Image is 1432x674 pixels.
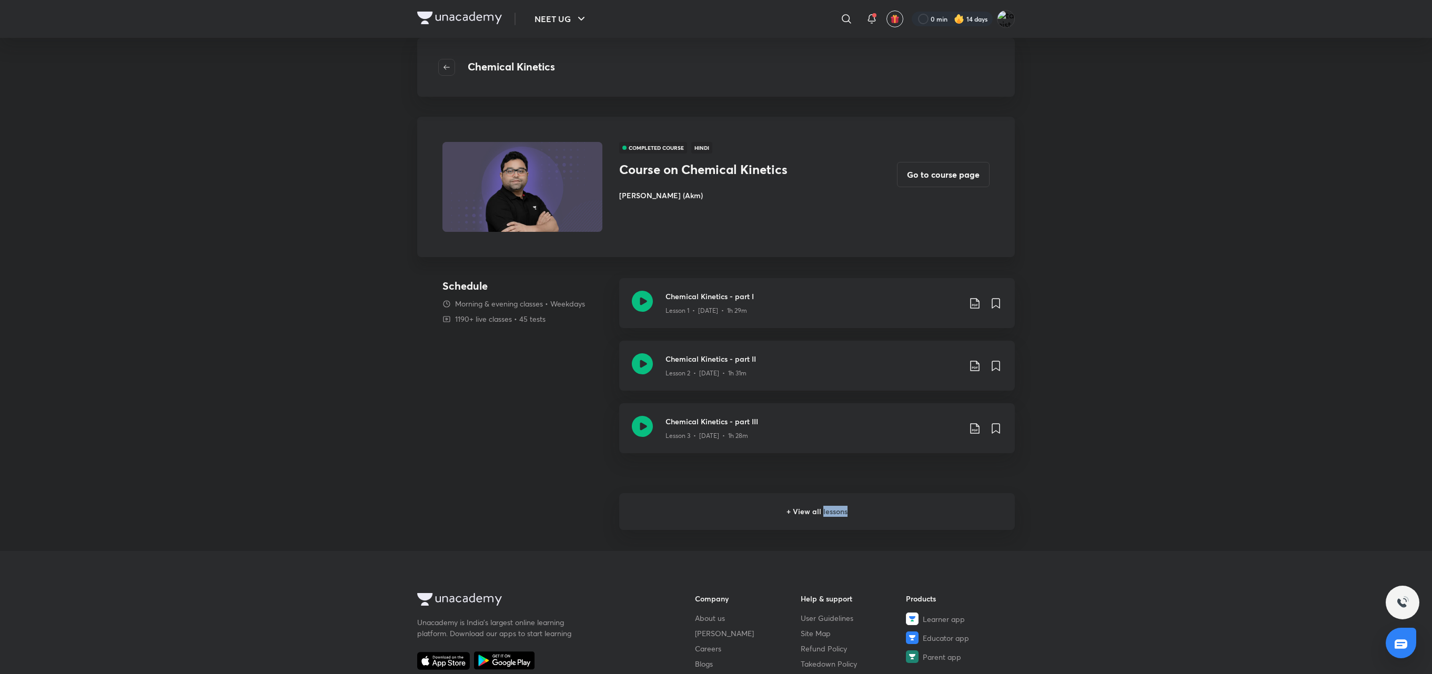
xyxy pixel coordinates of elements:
img: streak [954,14,964,24]
a: Chemical Kinetics - part IIILesson 3 • [DATE] • 1h 28m [619,403,1015,466]
a: Chemical Kinetics - part ILesson 1 • [DATE] • 1h 29m [619,278,1015,341]
a: [PERSON_NAME] [695,628,801,639]
a: Chemical Kinetics - part IILesson 2 • [DATE] • 1h 31m [619,341,1015,403]
h6: Company [695,593,801,604]
h6: Products [906,593,1012,604]
a: Company Logo [417,12,502,27]
img: Parent app [906,650,919,663]
img: avatar [890,14,900,24]
span: Parent app [923,651,961,662]
p: Morning & evening classes • Weekdays [455,298,585,309]
a: Blogs [695,658,801,669]
h3: Chemical Kinetics - part III [665,416,960,427]
h6: [PERSON_NAME] (Akm) [619,190,855,201]
a: Educator app [906,631,1012,644]
img: Company Logo [417,593,502,606]
a: User Guidelines [801,612,906,624]
h6: + View all lessons [619,493,1015,530]
h6: Help & support [801,593,906,604]
p: Lesson 2 • [DATE] • 1h 31m [665,369,747,378]
img: Educator app [906,631,919,644]
h3: Course on Chemical Kinetics [619,162,855,177]
h3: Chemical Kinetics - part I [665,291,960,302]
span: Careers [695,643,721,654]
img: Learner app [906,612,919,625]
span: Hindi [691,142,712,154]
p: Lesson 3 • [DATE] • 1h 28m [665,431,748,441]
h3: Chemical Kinetics - part II [665,353,960,364]
button: Go to course page [897,162,990,187]
span: COMPLETED COURSE [619,142,687,154]
img: Company Logo [417,12,502,24]
h4: Schedule [442,278,611,294]
a: About us [695,612,801,624]
a: Takedown Policy [801,658,906,669]
a: Parent app [906,650,1012,663]
a: Company Logo [417,593,661,608]
p: Lesson 1 • [DATE] • 1h 29m [665,306,747,315]
img: ttu [1396,596,1409,609]
span: Educator app [923,632,969,644]
span: Learner app [923,614,965,625]
a: Careers [695,643,801,654]
button: NEET UG [528,8,594,29]
a: Refund Policy [801,643,906,654]
h4: Chemical Kinetics [468,59,555,76]
img: tanistha Dey [997,10,1015,28]
a: Site Map [801,628,906,639]
button: avatar [886,11,903,27]
img: Thumbnail [441,141,604,232]
a: Learner app [906,612,1012,625]
p: 1190+ live classes • 45 tests [455,313,546,324]
p: Unacademy is India’s largest online learning platform. Download our apps to start learning [417,617,575,639]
